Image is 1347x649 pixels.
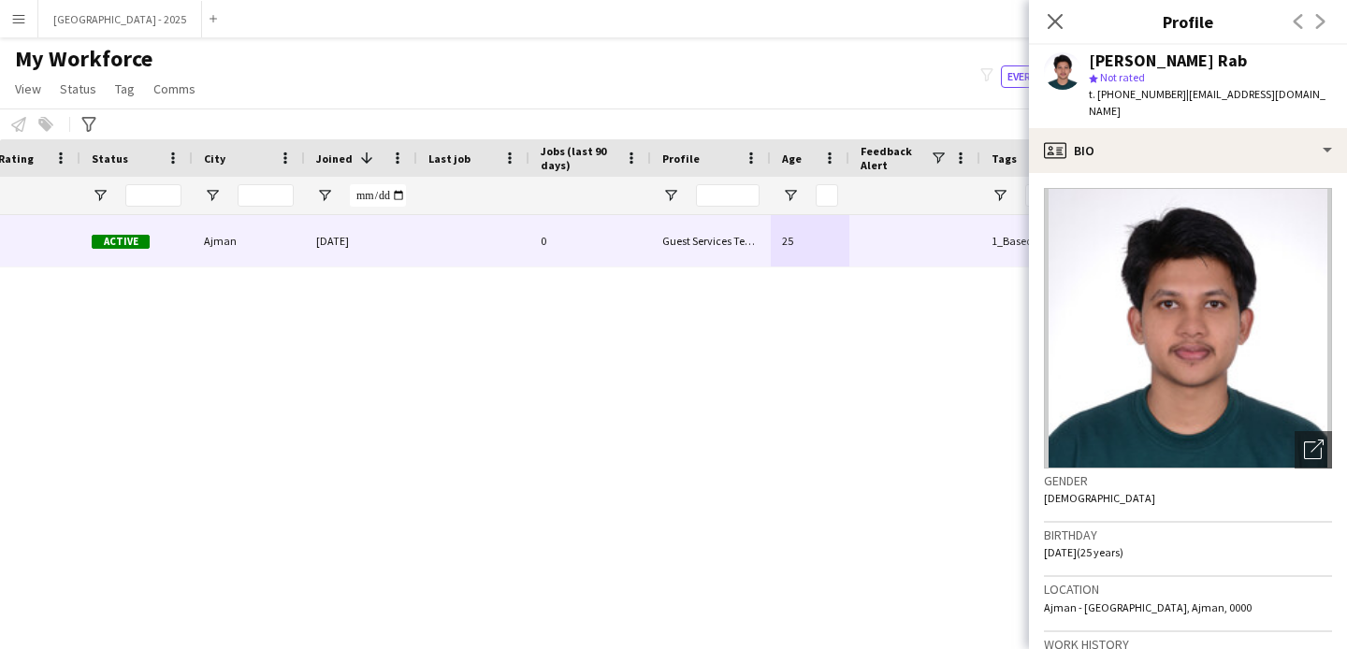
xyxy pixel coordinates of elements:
a: View [7,77,49,101]
div: Ajman [193,215,305,267]
div: 1_Based in [GEOGRAPHIC_DATA]/[GEOGRAPHIC_DATA]/Ajman, 2_English Level = 3/3 Excellent [980,215,1093,267]
span: Active [92,235,150,249]
h3: Profile [1029,9,1347,34]
span: Jobs (last 90 days) [541,144,617,172]
app-action-btn: Advanced filters [78,113,100,136]
div: 0 [529,215,651,267]
span: | [EMAIL_ADDRESS][DOMAIN_NAME] [1089,87,1325,118]
button: [GEOGRAPHIC_DATA] - 2025 [38,1,202,37]
input: City Filter Input [238,184,294,207]
span: City [204,151,225,166]
span: View [15,80,41,97]
span: Tag [115,80,135,97]
h3: Location [1044,581,1332,598]
div: Open photos pop-in [1295,431,1332,469]
a: Status [52,77,104,101]
div: Guest Services Team [651,215,771,267]
span: t. [PHONE_NUMBER] [1089,87,1186,101]
button: Open Filter Menu [92,187,109,204]
h3: Birthday [1044,526,1332,543]
button: Open Filter Menu [992,187,1008,204]
button: Open Filter Menu [782,187,799,204]
span: Last job [428,151,471,166]
span: Tags [992,151,1017,166]
span: Feedback Alert [861,144,930,172]
input: Age Filter Input [816,184,838,207]
span: My Workforce [15,45,152,73]
span: [DEMOGRAPHIC_DATA] [1044,491,1155,505]
span: Not rated [1100,70,1145,84]
span: Joined [316,151,353,166]
img: Crew avatar or photo [1044,188,1332,469]
input: Status Filter Input [125,184,181,207]
input: Profile Filter Input [696,184,760,207]
input: Tags Filter Input [1025,184,1081,207]
div: Bio [1029,128,1347,173]
span: Ajman - [GEOGRAPHIC_DATA], Ajman, 0000 [1044,600,1252,614]
button: Open Filter Menu [662,187,679,204]
h3: Gender [1044,472,1332,489]
button: Open Filter Menu [204,187,221,204]
div: [DATE] [305,215,417,267]
a: Comms [146,77,203,101]
span: Comms [153,80,196,97]
input: Joined Filter Input [350,184,406,207]
a: Tag [108,77,142,101]
button: Open Filter Menu [316,187,333,204]
button: Everyone12,756 [1001,65,1100,88]
span: Profile [662,151,700,166]
div: 25 [771,215,849,267]
span: Status [60,80,96,97]
div: [PERSON_NAME] Rab [1089,52,1247,69]
span: [DATE] (25 years) [1044,545,1123,559]
span: Status [92,151,128,166]
span: Age [782,151,802,166]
